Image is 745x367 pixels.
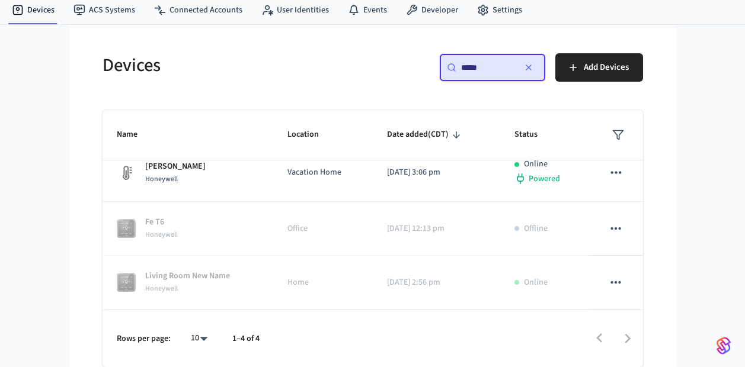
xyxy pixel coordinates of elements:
[555,53,643,82] button: Add Devices
[145,230,178,240] span: Honeywell
[387,223,486,235] p: [DATE] 12:13 pm
[584,60,629,75] span: Add Devices
[103,36,643,310] table: sticky table
[117,125,153,144] span: Name
[103,53,366,78] h5: Devices
[529,173,560,185] span: Powered
[185,330,213,347] div: 10
[524,223,548,235] p: Offline
[145,284,178,294] span: Honeywell
[287,223,359,235] p: Office
[287,276,359,289] p: Home
[717,336,731,355] img: SeamLogoGradient.69752ec5.svg
[524,158,548,170] p: Online
[117,333,171,345] p: Rows per page:
[145,216,178,228] p: Fe T6
[514,125,553,144] span: Status
[287,125,334,144] span: Location
[117,163,136,182] img: thermostat_fallback
[145,160,206,173] p: [PERSON_NAME]
[387,166,486,179] p: [DATE] 3:06 pm
[145,174,178,184] span: Honeywell
[117,273,136,292] img: Honeywell Thermostat
[387,125,464,144] span: Date added(CDT)
[524,276,548,289] p: Online
[117,219,136,238] img: Honeywell Thermostat
[287,166,359,179] p: Vacation Home
[232,333,260,345] p: 1–4 of 4
[387,276,486,289] p: [DATE] 2:56 pm
[145,270,230,282] p: Living Room New Name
